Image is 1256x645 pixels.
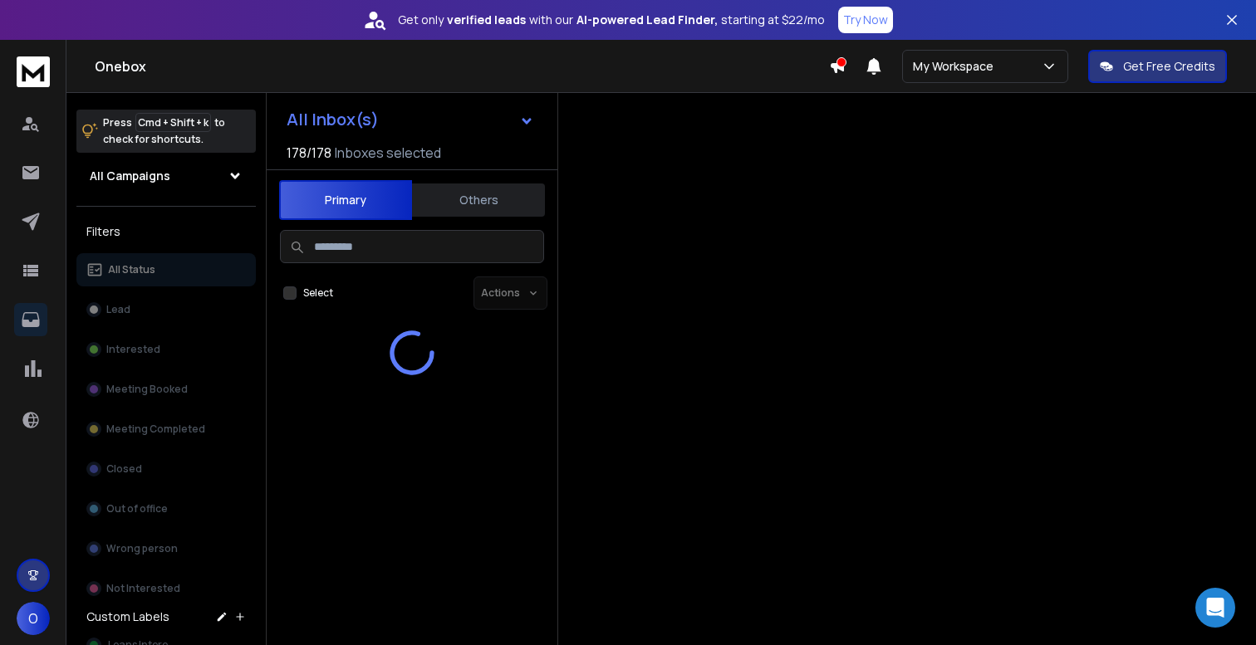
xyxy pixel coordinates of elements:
[412,182,545,218] button: Others
[287,111,379,128] h1: All Inbox(s)
[279,180,412,220] button: Primary
[76,159,256,193] button: All Campaigns
[576,12,718,28] strong: AI-powered Lead Finder,
[17,602,50,635] button: O
[1123,58,1215,75] p: Get Free Credits
[838,7,893,33] button: Try Now
[1195,588,1235,628] div: Open Intercom Messenger
[103,115,225,148] p: Press to check for shortcuts.
[913,58,1000,75] p: My Workspace
[273,103,547,136] button: All Inbox(s)
[398,12,825,28] p: Get only with our starting at $22/mo
[90,168,170,184] h1: All Campaigns
[17,56,50,87] img: logo
[86,608,169,625] h3: Custom Labels
[135,113,211,132] span: Cmd + Shift + k
[76,220,256,243] h3: Filters
[287,143,331,163] span: 178 / 178
[95,56,829,76] h1: Onebox
[447,12,526,28] strong: verified leads
[1088,50,1227,83] button: Get Free Credits
[335,143,441,163] h3: Inboxes selected
[843,12,888,28] p: Try Now
[303,286,333,300] label: Select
